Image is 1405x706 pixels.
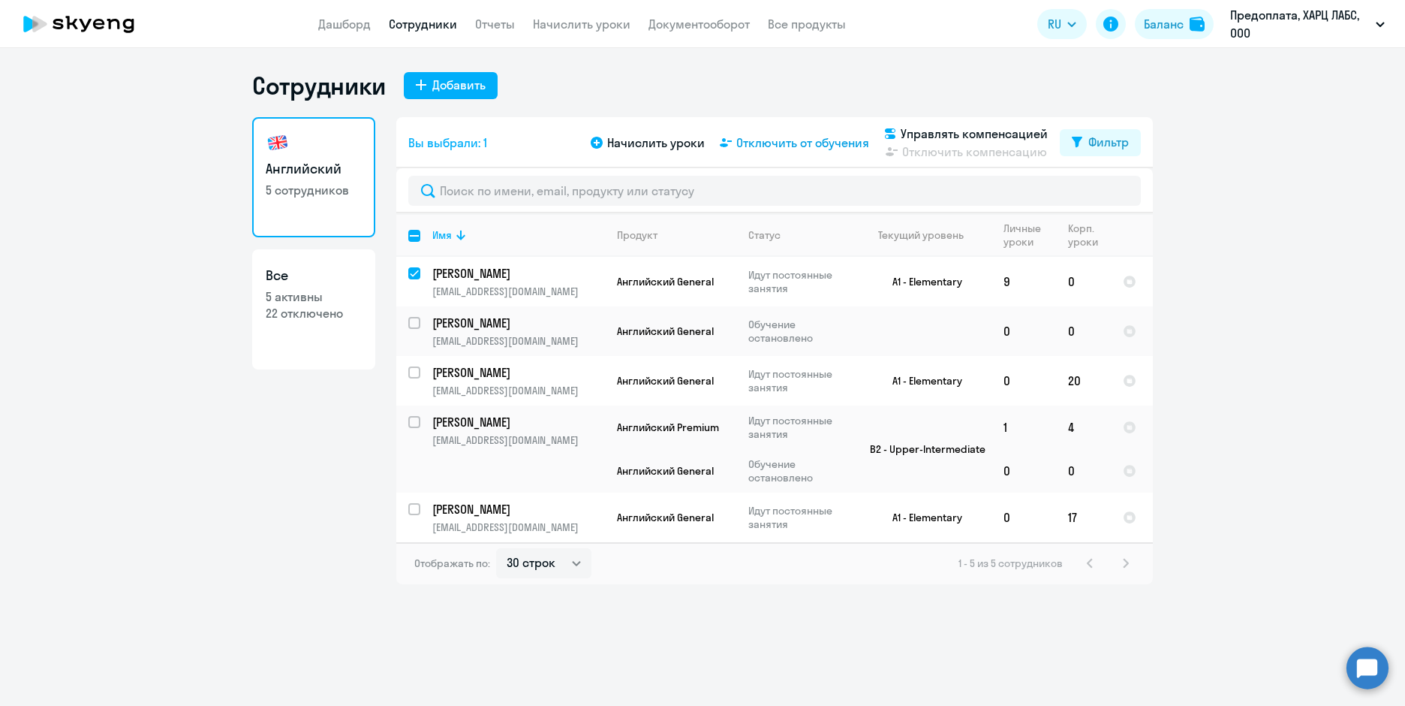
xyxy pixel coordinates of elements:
[748,367,851,394] p: Идут постоянные занятия
[748,318,851,345] p: Обучение остановлено
[607,134,705,152] span: Начислить уроки
[1190,17,1205,32] img: balance
[1056,356,1111,406] td: 20
[878,228,964,242] div: Текущий уровень
[432,265,604,282] a: [PERSON_NAME]
[736,134,869,152] span: Отключить от обучения
[475,17,515,32] a: Отчеты
[748,228,781,242] div: Статус
[432,520,604,534] p: [EMAIL_ADDRESS][DOMAIN_NAME]
[252,117,375,237] a: Английский5 сотрудников
[748,504,851,531] p: Идут постоянные занятия
[991,356,1056,406] td: 0
[432,285,604,298] p: [EMAIL_ADDRESS][DOMAIN_NAME]
[852,257,991,306] td: A1 - Elementary
[389,17,457,32] a: Сотрудники
[991,306,1056,356] td: 0
[1056,406,1111,449] td: 4
[958,557,1063,570] span: 1 - 5 из 5 сотрудников
[991,257,1056,306] td: 9
[266,131,290,155] img: english
[991,449,1056,493] td: 0
[432,76,486,94] div: Добавить
[991,406,1056,449] td: 1
[432,364,604,381] a: [PERSON_NAME]
[432,315,602,331] p: [PERSON_NAME]
[432,265,602,282] p: [PERSON_NAME]
[432,364,602,381] p: [PERSON_NAME]
[1068,222,1110,249] div: Корп. уроки
[617,275,714,288] span: Английский General
[617,374,714,388] span: Английский General
[414,557,490,570] span: Отображать по:
[432,501,602,517] p: [PERSON_NAME]
[266,266,362,285] h3: Все
[266,288,362,305] p: 5 активны
[1048,15,1061,33] span: RU
[432,501,604,517] a: [PERSON_NAME]
[432,384,604,397] p: [EMAIL_ADDRESS][DOMAIN_NAME]
[1056,306,1111,356] td: 0
[404,72,498,99] button: Добавить
[1144,15,1184,33] div: Баланс
[617,421,719,434] span: Английский Premium
[617,324,714,338] span: Английский General
[901,125,1048,143] span: Управлять компенсацией
[408,176,1141,206] input: Поиск по имени, email, продукту или статусу
[1056,449,1111,493] td: 0
[1088,133,1129,151] div: Фильтр
[432,414,604,430] a: [PERSON_NAME]
[266,159,362,179] h3: Английский
[252,249,375,370] a: Все5 активны22 отключено
[991,493,1056,542] td: 0
[432,433,604,447] p: [EMAIL_ADDRESS][DOMAIN_NAME]
[533,17,630,32] a: Начислить уроки
[864,228,991,242] div: Текущий уровень
[748,457,851,484] p: Обучение остановлено
[617,228,657,242] div: Продукт
[617,511,714,524] span: Английский General
[1230,6,1370,42] p: Предоплата, ХАРЦ ЛАБС, ООО
[1003,222,1055,249] div: Личные уроки
[266,305,362,321] p: 22 отключено
[1056,493,1111,542] td: 17
[748,414,851,441] p: Идут постоянные занятия
[432,334,604,348] p: [EMAIL_ADDRESS][DOMAIN_NAME]
[1056,257,1111,306] td: 0
[318,17,371,32] a: Дашборд
[432,228,604,242] div: Имя
[648,17,750,32] a: Документооборот
[852,493,991,542] td: A1 - Elementary
[1037,9,1087,39] button: RU
[852,406,991,493] td: B2 - Upper-Intermediate
[1135,9,1214,39] button: Балансbalance
[432,414,602,430] p: [PERSON_NAME]
[408,134,487,152] span: Вы выбрали: 1
[266,182,362,198] p: 5 сотрудников
[432,315,604,331] a: [PERSON_NAME]
[1223,6,1392,42] button: Предоплата, ХАРЦ ЛАБС, ООО
[617,464,714,478] span: Английский General
[748,268,851,295] p: Идут постоянные занятия
[852,356,991,406] td: A1 - Elementary
[252,71,386,101] h1: Сотрудники
[432,228,452,242] div: Имя
[1060,129,1141,156] button: Фильтр
[768,17,846,32] a: Все продукты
